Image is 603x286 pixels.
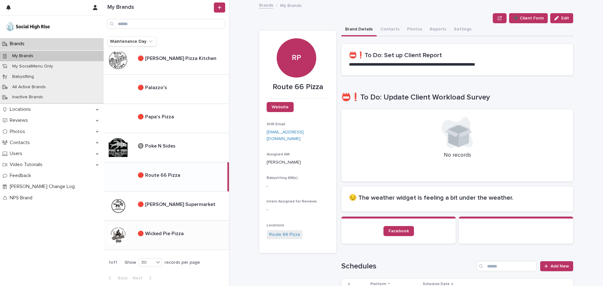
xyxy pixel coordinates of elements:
[7,41,30,47] p: Brands
[267,224,284,227] span: Locations
[477,261,536,271] input: Search
[7,184,80,190] p: [PERSON_NAME] Change Log
[280,2,301,8] p: My Brands
[7,117,33,123] p: Reviews
[267,83,329,92] p: Route 66 Pizza
[349,194,566,202] h2: 😔 The weather widget is feeling a bit under the weather.
[138,200,217,208] p: 🔴 [PERSON_NAME] Supermarket
[104,46,229,75] a: 🔴 [PERSON_NAME] Pizza Kitchen🔴 [PERSON_NAME] Pizza Kitchen
[7,151,27,157] p: Users
[267,130,304,141] a: [EMAIL_ADDRESS][DOMAIN_NAME]
[388,229,409,233] span: Facebook
[138,54,218,62] p: 🔴 [PERSON_NAME] Pizza Kitchen
[7,162,47,168] p: Video Tutorials
[7,53,38,59] p: My Brands
[377,23,403,36] button: Contacts
[104,275,130,281] button: Back
[104,255,122,270] p: 1 of 1
[7,129,30,135] p: Photos
[426,23,450,36] button: Reports
[267,102,294,112] a: Website
[349,51,566,59] h2: 📛❗To Do: Set up Client Report
[550,13,573,23] button: Edit
[272,105,289,109] span: Website
[513,15,544,21] span: ➕ Client Form
[138,84,168,91] p: 🔴 Palazzo's
[104,133,229,162] a: 🔘 Poke N Sides🔘 Poke N Sides
[450,23,475,36] button: Settings
[341,23,377,36] button: Brand Details
[7,173,36,179] p: Feedback
[277,14,316,62] div: RP
[403,23,426,36] button: Photos
[138,171,182,178] p: 🔴 Route 66 Pizza
[561,16,569,20] span: Edit
[349,152,566,159] p: No records
[383,226,414,236] a: Facebook
[267,176,298,180] span: Babysitting AM(s)
[125,260,136,265] p: Show
[7,140,35,146] p: Contacts
[139,259,154,266] div: 30
[341,262,474,271] h1: Schedules
[138,229,185,237] p: 🔴 Wicked Pie Pizza
[7,195,37,201] p: NPS Brand
[259,1,273,8] a: Brands
[269,231,300,238] a: Route 66 Pizza
[267,200,317,203] span: Intern Assigned for Reviews
[341,93,573,102] h1: 📛❗To Do: Update Client Workload Survey
[107,4,213,11] h1: My Brands
[267,153,290,156] span: Assigned AM
[267,183,329,190] p: -
[165,260,200,265] p: records per page
[107,19,225,29] input: Search
[107,36,157,46] button: Maintenance Day
[5,20,51,33] img: o5DnuTxEQV6sW9jFYBBf
[7,74,39,79] p: Babysitting
[7,94,48,100] p: Inactive Brands
[104,75,229,104] a: 🔴 Palazzo's🔴 Palazzo's
[7,106,36,112] p: Locations
[267,159,329,166] p: [PERSON_NAME]
[114,276,128,280] span: Back
[104,221,229,250] a: 🔴 Wicked Pie Pizza🔴 Wicked Pie Pizza
[267,207,329,213] p: -
[7,84,51,90] p: All Active Brands
[104,162,229,192] a: 🔴 Route 66 Pizza🔴 Route 66 Pizza
[130,275,157,281] button: Next
[540,261,573,271] a: Add New
[138,113,175,120] p: 🔴 Papa's Pizza
[104,192,229,221] a: 🔴 [PERSON_NAME] Supermarket🔴 [PERSON_NAME] Supermarket
[267,122,285,126] span: SHR Email
[104,104,229,133] a: 🔴 Papa's Pizza🔴 Papa's Pizza
[551,264,569,268] span: Add New
[138,142,177,149] p: 🔘 Poke N Sides
[509,13,548,23] button: ➕ Client Form
[133,276,146,280] span: Next
[7,64,58,69] p: My SocialMenu Only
